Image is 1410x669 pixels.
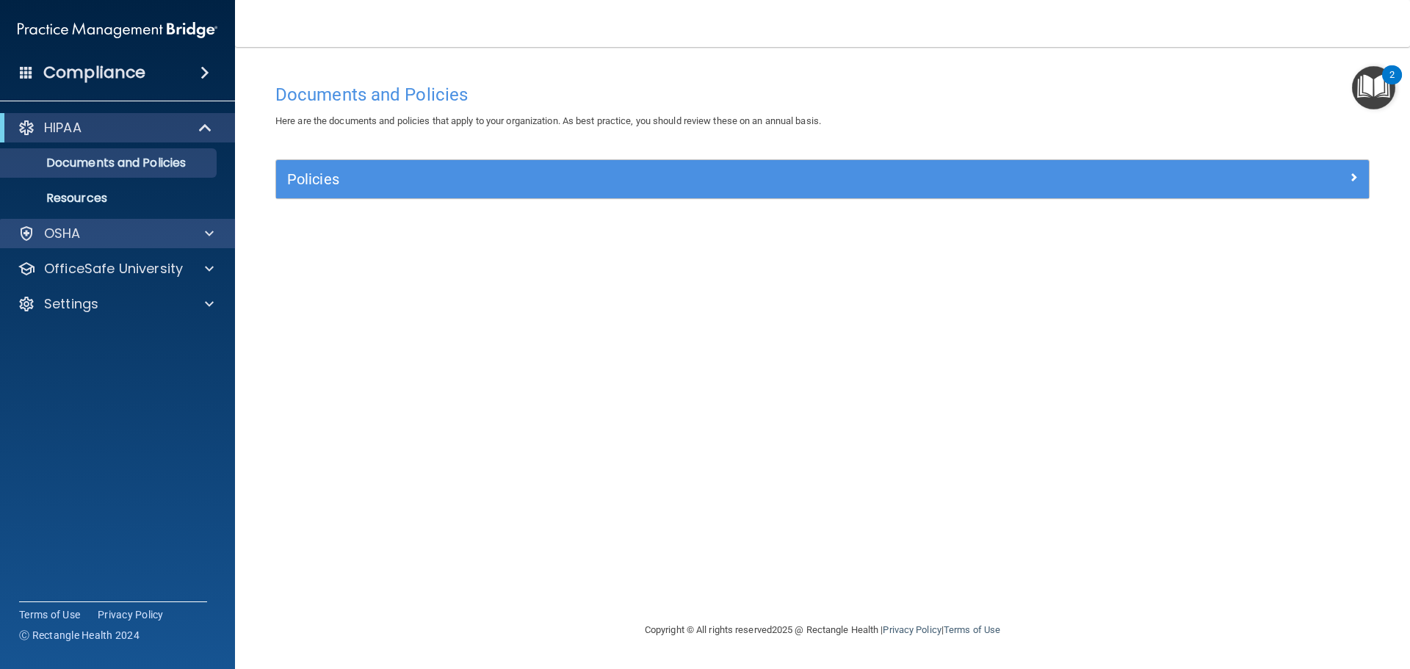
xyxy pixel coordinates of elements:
div: Copyright © All rights reserved 2025 @ Rectangle Health | | [554,607,1091,654]
a: HIPAA [18,119,213,137]
iframe: Drift Widget Chat Controller [1156,565,1392,623]
span: Here are the documents and policies that apply to your organization. As best practice, you should... [275,115,821,126]
p: Settings [44,295,98,313]
button: Open Resource Center, 2 new notifications [1352,66,1395,109]
h5: Policies [287,171,1085,187]
a: Terms of Use [944,624,1000,635]
a: Privacy Policy [98,607,164,622]
a: Terms of Use [19,607,80,622]
img: PMB logo [18,15,217,45]
h4: Compliance [43,62,145,83]
a: OSHA [18,225,214,242]
p: HIPAA [44,119,82,137]
p: Resources [10,191,210,206]
p: Documents and Policies [10,156,210,170]
a: OfficeSafe University [18,260,214,278]
a: Policies [287,167,1358,191]
h4: Documents and Policies [275,85,1370,104]
div: 2 [1389,75,1395,94]
p: OfficeSafe University [44,260,183,278]
a: Settings [18,295,214,313]
a: Privacy Policy [883,624,941,635]
span: Ⓒ Rectangle Health 2024 [19,628,140,643]
p: OSHA [44,225,81,242]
